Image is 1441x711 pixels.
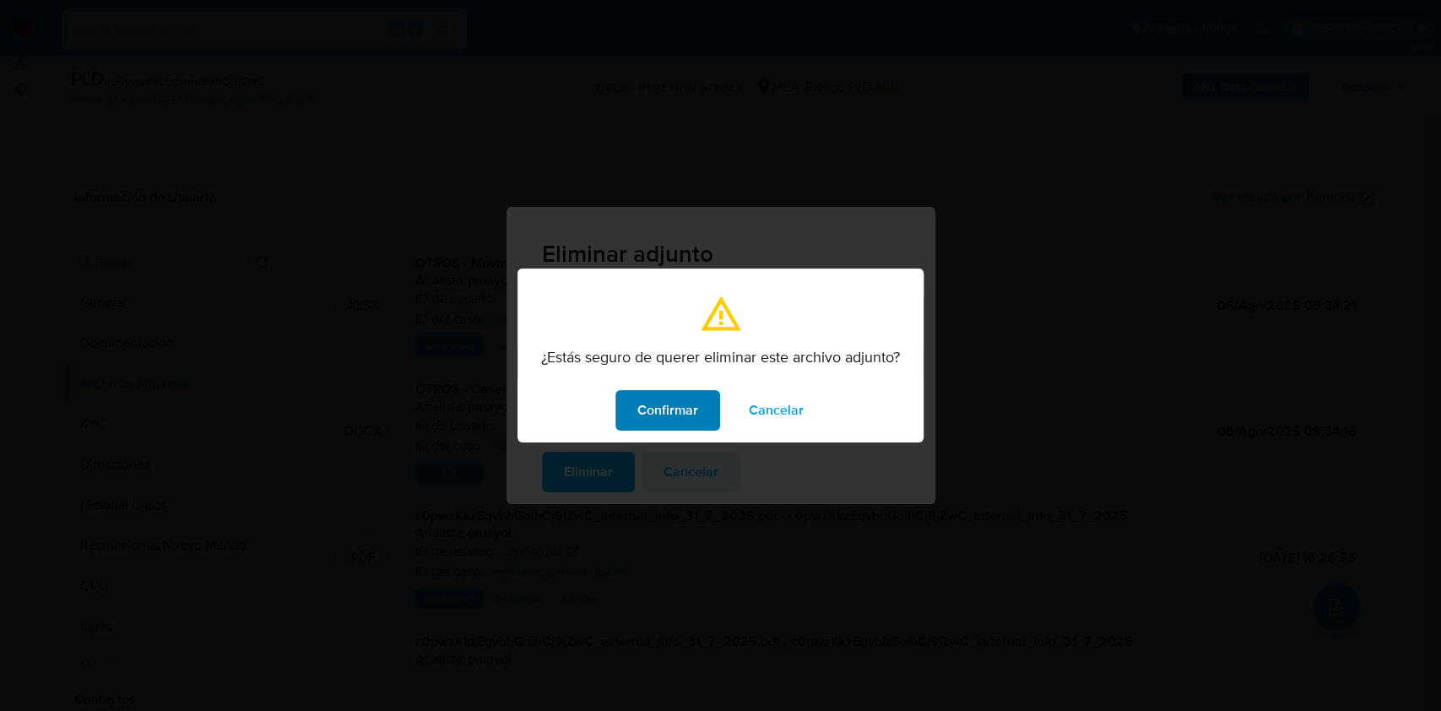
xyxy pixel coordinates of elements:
div: modal_confirmation.title [517,269,924,442]
button: modal_confirmation.cancel [727,390,826,431]
span: Confirmar [637,392,698,429]
button: modal_confirmation.confirm [615,390,720,431]
p: ¿Estás seguro de querer eliminar este archivo adjunto? [541,348,900,366]
span: Cancelar [749,392,804,429]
